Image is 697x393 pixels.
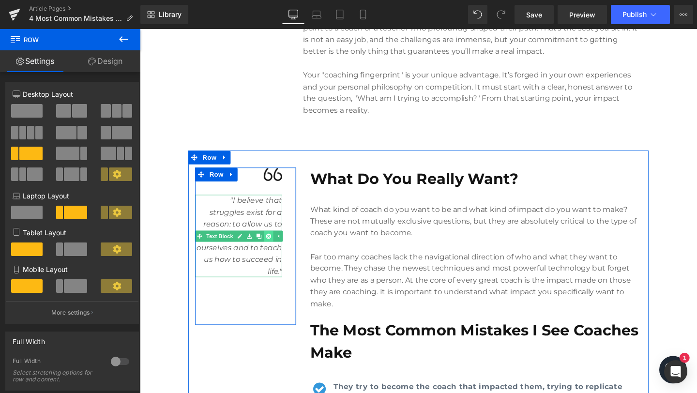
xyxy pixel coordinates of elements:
p: Far too many coaches lack the navigational direction of who and what they want to become. They ch... [179,233,528,295]
p: Laptop Layout [13,191,132,201]
a: Desktop [282,5,305,24]
span: Library [159,10,182,19]
span: Save [526,10,542,20]
p: Mobile Layout [13,264,132,274]
a: Design [70,50,140,72]
button: Undo [468,5,487,24]
a: Article Pages [29,5,140,13]
a: Tablet [328,5,351,24]
a: Preview [558,5,607,24]
a: New Library [140,5,188,24]
a: Expand / Collapse [90,146,103,160]
a: Delete Element [130,212,140,224]
a: Laptop [305,5,328,24]
p: More settings [51,308,90,317]
button: More settings [6,301,138,324]
a: Expand / Collapse [140,212,150,224]
a: Mobile [351,5,375,24]
span: Row [10,29,106,50]
span: Row [63,128,83,142]
a: Expand / Collapse [83,128,95,142]
span: Publish [622,11,647,18]
span: 4 Most Common Mistakes Coaches Make [29,15,122,22]
span: Text Block [68,212,100,224]
span: Preview [569,10,595,20]
p: Tablet Layout [13,227,132,238]
div: Open Intercom Messenger [664,360,687,383]
a: Clone Element [120,212,130,224]
p: What kind of coach do you want to be and what kind of impact do you want to make? These are not m... [179,183,528,221]
b: What Do You Really Want? [179,148,398,166]
button: Publish [611,5,670,24]
b: The Most Common Mistakes I See Coaches Make [179,307,524,349]
p: Desktop Layout [13,89,132,99]
a: Save element [110,212,120,224]
span: Row [71,146,90,160]
div: Select stretching options for row and content. [13,369,100,383]
button: More [674,5,693,24]
p: Your "coaching fingerprint" is your unique advantage. It’s forged in your own experiences and you... [172,42,528,91]
div: Full Width [13,357,101,367]
button: Redo [491,5,511,24]
div: Full Width [13,332,45,346]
